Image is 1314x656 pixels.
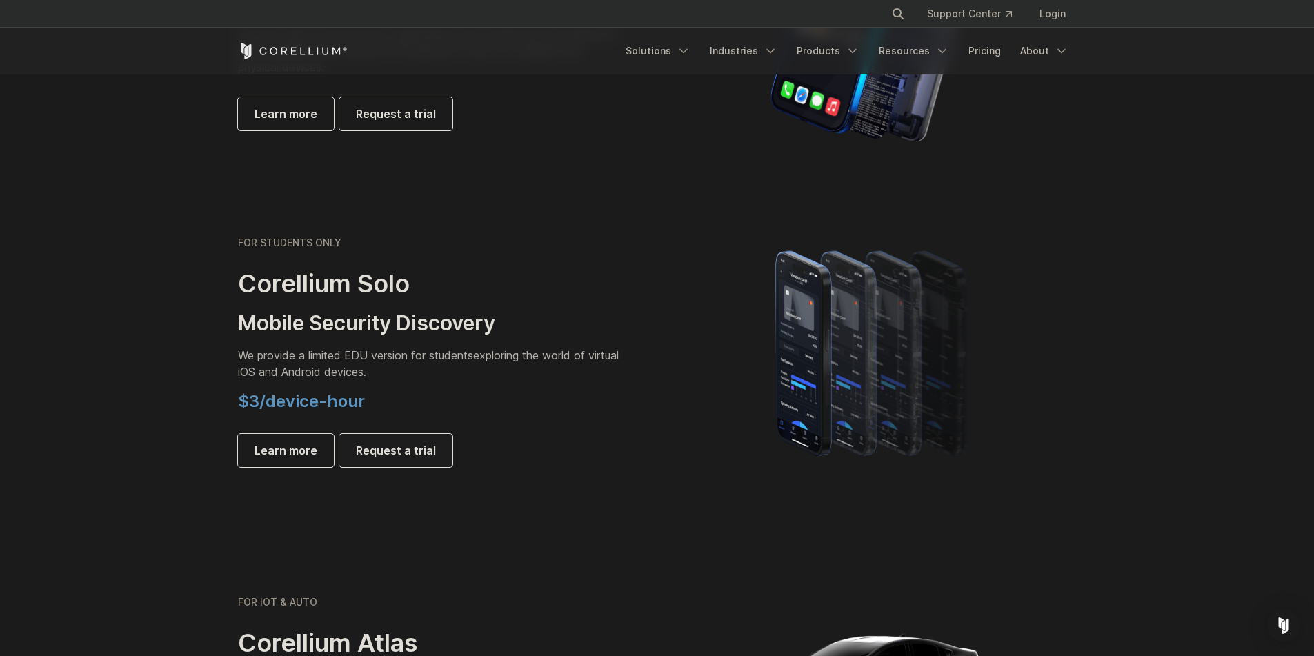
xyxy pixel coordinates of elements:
span: Request a trial [356,106,436,122]
span: Request a trial [356,442,436,459]
a: Learn more [238,434,334,467]
h6: FOR STUDENTS ONLY [238,237,341,249]
a: About [1012,39,1077,63]
a: Resources [870,39,957,63]
a: Products [788,39,868,63]
img: A lineup of four iPhone models becoming more gradient and blurred [748,231,999,473]
span: Learn more [255,106,317,122]
a: Request a trial [339,434,452,467]
span: Learn more [255,442,317,459]
span: $3/device-hour [238,391,365,411]
a: Support Center [916,1,1023,26]
a: Corellium Home [238,43,348,59]
div: Navigation Menu [875,1,1077,26]
h3: Mobile Security Discovery [238,310,624,337]
a: Solutions [617,39,699,63]
a: Learn more [238,97,334,130]
a: Login [1028,1,1077,26]
div: Navigation Menu [617,39,1077,63]
a: Industries [701,39,786,63]
div: Open Intercom Messenger [1267,609,1300,642]
a: Pricing [960,39,1009,63]
button: Search [886,1,910,26]
h6: FOR IOT & AUTO [238,596,317,608]
a: Request a trial [339,97,452,130]
p: exploring the world of virtual iOS and Android devices. [238,347,624,380]
h2: Corellium Solo [238,268,624,299]
span: We provide a limited EDU version for students [238,348,473,362]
